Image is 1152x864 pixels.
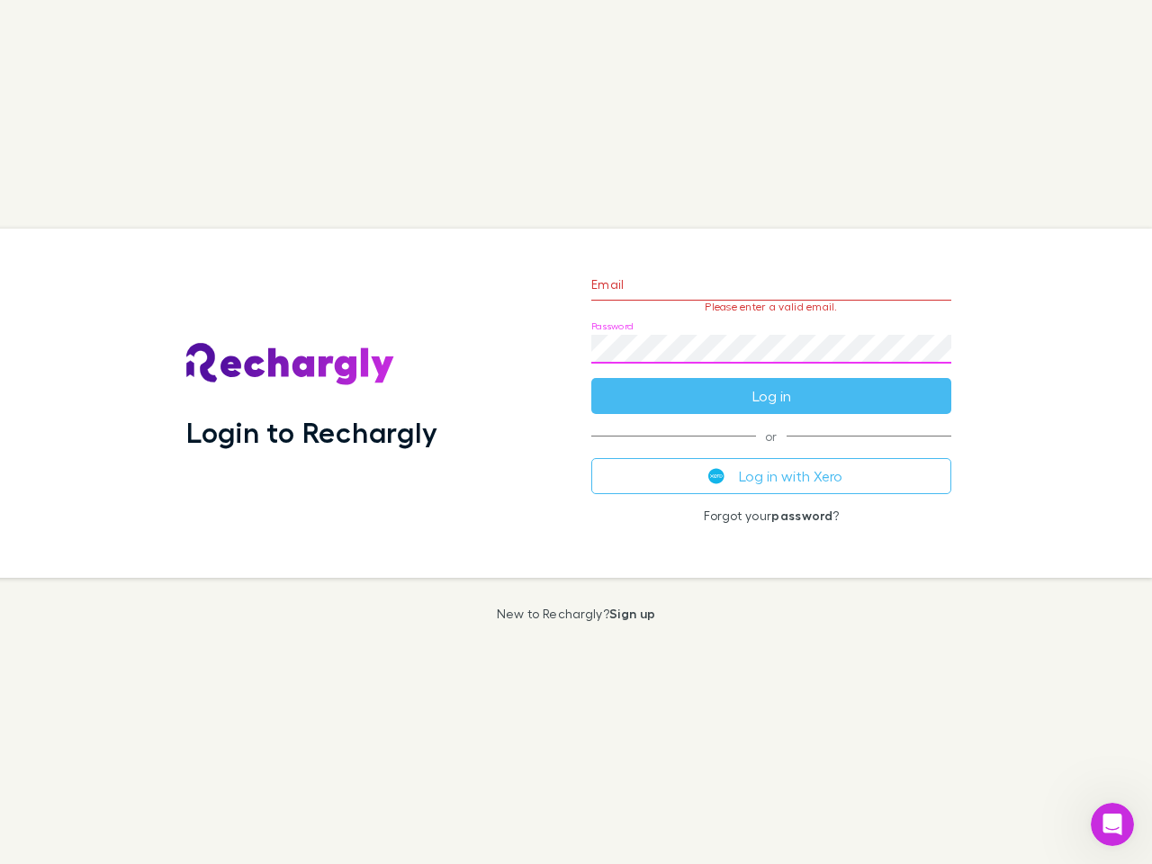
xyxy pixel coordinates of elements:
[186,415,437,449] h1: Login to Rechargly
[186,343,395,386] img: Rechargly's Logo
[609,606,655,621] a: Sign up
[591,378,951,414] button: Log in
[591,301,951,313] p: Please enter a valid email.
[591,508,951,523] p: Forgot your ?
[591,319,634,333] label: Password
[708,468,724,484] img: Xero's logo
[1091,803,1134,846] iframe: Intercom live chat
[591,458,951,494] button: Log in with Xero
[497,607,656,621] p: New to Rechargly?
[771,508,832,523] a: password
